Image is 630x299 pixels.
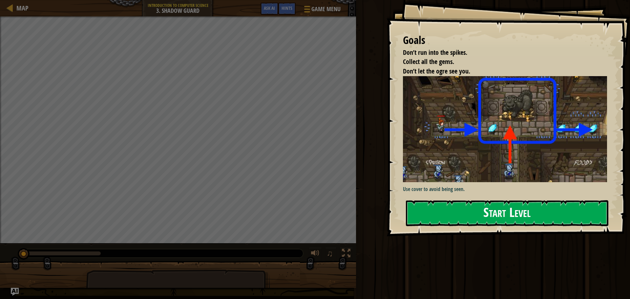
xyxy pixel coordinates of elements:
[16,4,29,12] span: Map
[264,5,275,11] span: Ask AI
[395,48,605,57] li: Don’t run into the spikes.
[261,3,278,15] button: Ask AI
[403,76,612,182] img: Shadow guard
[403,57,454,66] span: Collect all the gems.
[326,248,333,258] span: ♫
[309,247,322,261] button: Adjust volume
[403,185,612,193] p: Use cover to avoid being seen.
[325,247,336,261] button: ♫
[282,5,292,11] span: Hints
[340,247,353,261] button: Toggle fullscreen
[395,57,605,67] li: Collect all the gems.
[311,5,341,13] span: Game Menu
[406,200,608,226] button: Start Level
[395,67,605,76] li: Don’t let the ogre see you.
[299,3,345,18] button: Game Menu
[403,33,607,48] div: Goals
[13,4,29,12] a: Map
[403,48,467,57] span: Don’t run into the spikes.
[11,288,19,296] button: Ask AI
[403,67,470,75] span: Don’t let the ogre see you.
